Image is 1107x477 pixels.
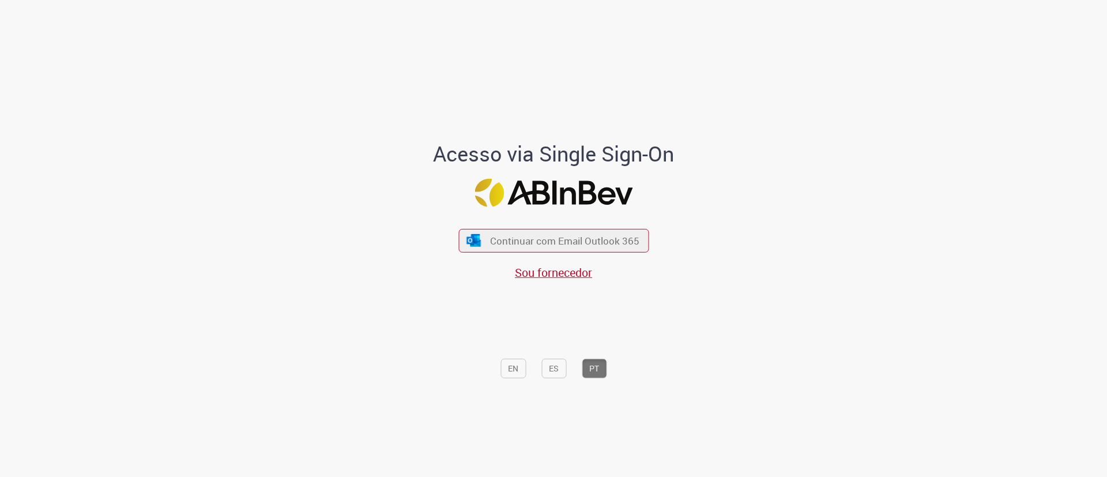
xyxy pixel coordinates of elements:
h1: Acesso via Single Sign-On [394,142,714,166]
span: Continuar com Email Outlook 365 [490,234,639,247]
img: Logo ABInBev [475,179,632,207]
img: ícone Azure/Microsoft 360 [466,234,482,246]
button: EN [500,359,526,378]
button: ícone Azure/Microsoft 360 Continuar com Email Outlook 365 [458,229,649,253]
button: PT [582,359,607,378]
a: Sou fornecedor [515,265,592,280]
button: ES [541,359,566,378]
